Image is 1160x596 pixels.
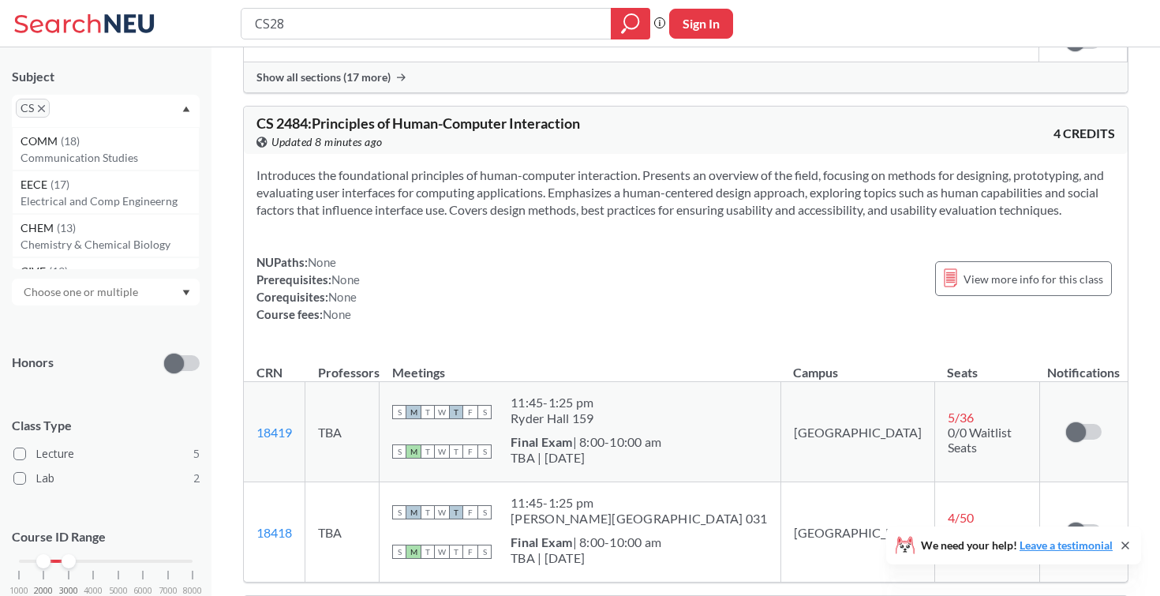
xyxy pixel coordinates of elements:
span: T [449,405,463,419]
span: View more info for this class [964,269,1103,289]
td: [GEOGRAPHIC_DATA] [780,382,934,482]
span: F [463,444,477,459]
span: 4000 [84,587,103,595]
div: 11:45 - 1:25 pm [511,495,768,511]
span: W [435,505,449,519]
span: 2 [193,470,200,487]
span: F [463,505,477,519]
b: Final Exam [511,534,573,549]
span: F [463,405,477,419]
span: ( 13 ) [49,264,68,278]
a: Leave a testimonial [1020,538,1113,552]
span: W [435,444,449,459]
span: None [308,255,336,269]
div: TBA | [DATE] [511,450,661,466]
span: M [406,444,421,459]
p: Course ID Range [12,528,200,546]
p: Honors [12,354,54,372]
span: 0/0 Waitlist Seats [948,425,1012,455]
div: Subject [12,68,200,85]
span: 6000 [133,587,152,595]
span: CIVE [21,263,49,280]
div: Dropdown arrow [12,279,200,305]
div: [PERSON_NAME][GEOGRAPHIC_DATA] 031 [511,511,768,527]
span: Class Type [12,417,200,434]
span: ( 17 ) [51,178,69,191]
div: Ryder Hall 159 [511,410,594,426]
span: 8000 [183,587,202,595]
span: T [449,505,463,519]
b: Final Exam [511,434,573,449]
span: S [392,505,406,519]
div: 11:45 - 1:25 pm [511,395,594,410]
span: S [477,444,492,459]
div: NUPaths: Prerequisites: Corequisites: Course fees: [256,253,360,323]
span: S [477,405,492,419]
span: Show all sections (17 more) [256,70,391,84]
span: 4 CREDITS [1053,125,1115,142]
span: 2000 [34,587,53,595]
span: ( 18 ) [61,134,80,148]
span: CHEM [21,219,57,237]
span: 1000 [9,587,28,595]
td: [GEOGRAPHIC_DATA] [780,482,934,583]
span: T [421,505,435,519]
th: Campus [780,348,934,382]
button: Sign In [669,9,733,39]
div: | 8:00-10:00 am [511,434,661,450]
div: TBA | [DATE] [511,550,661,566]
span: 4 / 50 [948,510,974,525]
span: T [449,545,463,559]
span: 7000 [159,587,178,595]
p: Communication Studies [21,150,199,166]
label: Lecture [13,444,200,464]
span: 5000 [109,587,128,595]
div: Show all sections (17 more) [244,62,1128,92]
span: T [421,444,435,459]
section: Introduces the foundational principles of human-computer interaction. Presents an overview of the... [256,167,1115,219]
p: Electrical and Comp Engineerng [21,193,199,209]
p: Chemistry & Chemical Biology [21,237,199,253]
span: None [323,307,351,321]
span: COMM [21,133,61,150]
span: T [421,405,435,419]
th: Professors [305,348,380,382]
span: 0/0 Waitlist Seats [948,525,1012,555]
span: F [463,545,477,559]
a: 18419 [256,425,292,440]
span: We need your help! [921,540,1113,551]
label: Lab [13,468,200,489]
span: S [392,405,406,419]
span: 3000 [59,587,78,595]
a: 18418 [256,525,292,540]
span: EECE [21,176,51,193]
span: T [449,444,463,459]
span: W [435,545,449,559]
span: M [406,405,421,419]
span: 5 / 36 [948,410,974,425]
svg: magnifying glass [621,13,640,35]
div: magnifying glass [611,8,650,39]
svg: X to remove pill [38,105,45,112]
span: S [477,505,492,519]
span: M [406,505,421,519]
div: | 8:00-10:00 am [511,534,661,550]
input: Choose one or multiple [16,283,148,302]
span: S [392,545,406,559]
span: CS 2484 : Principles of Human-Computer Interaction [256,114,580,132]
span: T [421,545,435,559]
th: Notifications [1039,348,1128,382]
th: Seats [934,348,1039,382]
span: Updated 8 minutes ago [271,133,383,151]
span: M [406,545,421,559]
td: TBA [305,382,380,482]
td: TBA [305,482,380,583]
span: S [392,444,406,459]
span: None [328,290,357,304]
svg: Dropdown arrow [182,290,190,296]
span: None [331,272,360,287]
svg: Dropdown arrow [182,106,190,112]
input: Class, professor, course number, "phrase" [253,10,600,37]
th: Meetings [380,348,781,382]
div: CSX to remove pillDropdown arrowCOMM(18)Communication StudiesEECE(17)Electrical and Comp Engineer... [12,95,200,127]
